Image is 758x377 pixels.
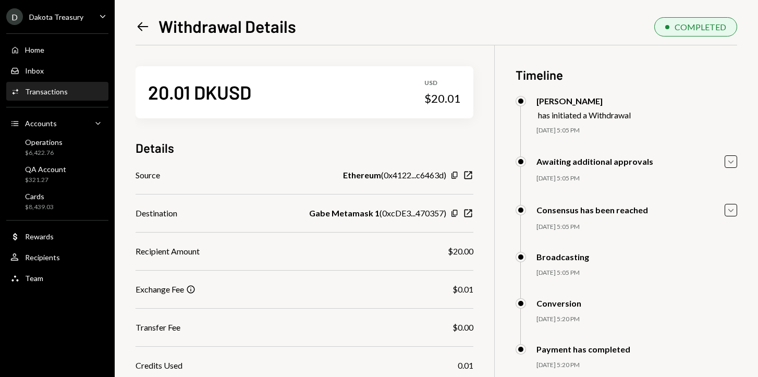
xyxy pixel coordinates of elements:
h3: Details [136,139,174,156]
div: $8,439.03 [25,203,54,212]
div: [DATE] 5:20 PM [536,361,737,370]
div: $20.01 [424,91,461,106]
div: Consensus has been reached [536,205,648,215]
div: ( 0x4122...c6463d ) [343,169,446,181]
div: Accounts [25,119,57,128]
div: Operations [25,138,63,147]
div: $321.27 [25,176,66,185]
a: Rewards [6,227,108,246]
div: Team [25,274,43,283]
div: Cards [25,192,54,201]
div: Rewards [25,232,54,241]
div: Transfer Fee [136,321,180,334]
div: Recipients [25,253,60,262]
div: Inbox [25,66,44,75]
a: Team [6,269,108,287]
div: $6,422.76 [25,149,63,157]
div: [DATE] 5:05 PM [536,223,737,232]
a: Operations$6,422.76 [6,135,108,160]
div: QA Account [25,165,66,174]
div: Awaiting additional approvals [536,156,653,166]
div: [DATE] 5:05 PM [536,126,737,135]
div: [DATE] 5:05 PM [536,174,737,183]
div: Destination [136,207,177,220]
a: Home [6,40,108,59]
div: USD [424,79,461,88]
div: $0.00 [453,321,473,334]
div: Exchange Fee [136,283,184,296]
div: Recipient Amount [136,245,200,258]
div: Payment has completed [536,344,630,354]
a: Inbox [6,61,108,80]
div: 0.01 [458,359,473,372]
div: D [6,8,23,25]
div: Conversion [536,298,581,308]
div: COMPLETED [675,22,726,32]
div: Credits Used [136,359,182,372]
a: Transactions [6,82,108,101]
div: $20.00 [448,245,473,258]
div: Source [136,169,160,181]
a: Recipients [6,248,108,266]
div: [PERSON_NAME] [536,96,631,106]
div: Dakota Treasury [29,13,83,21]
a: QA Account$321.27 [6,162,108,187]
a: Accounts [6,114,108,132]
div: ( 0xcDE3...470357 ) [309,207,446,220]
h3: Timeline [516,66,737,83]
div: 20.01 DKUSD [148,80,251,104]
div: has initiated a Withdrawal [538,110,631,120]
h1: Withdrawal Details [158,16,296,37]
div: Home [25,45,44,54]
div: Broadcasting [536,252,589,262]
a: Cards$8,439.03 [6,189,108,214]
b: Ethereum [343,169,381,181]
div: [DATE] 5:05 PM [536,269,737,277]
b: Gabe Metamask 1 [309,207,380,220]
div: [DATE] 5:20 PM [536,315,737,324]
div: Transactions [25,87,68,96]
div: $0.01 [453,283,473,296]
